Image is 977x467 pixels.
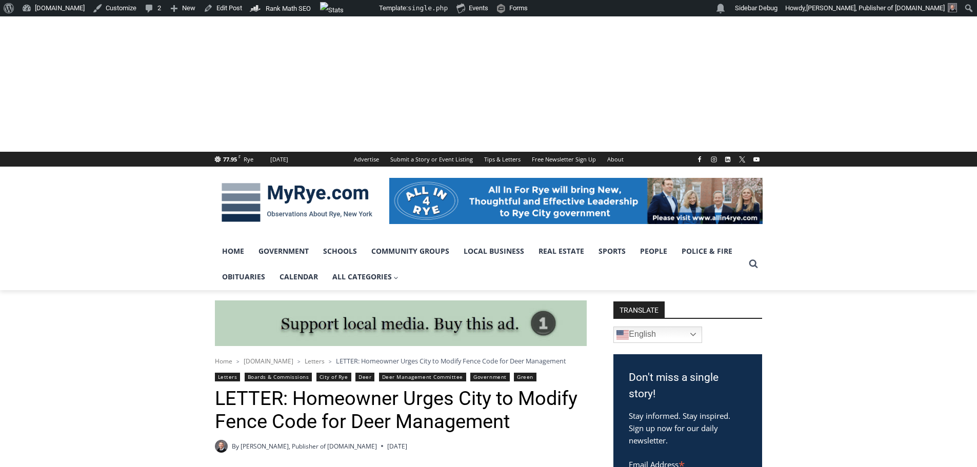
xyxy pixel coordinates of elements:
[385,152,478,167] a: Submit a Story or Event Listing
[708,153,720,166] a: Instagram
[266,5,311,12] span: Rank Math SEO
[674,238,740,264] a: Police & Fire
[806,4,945,12] span: [PERSON_NAME], Publisher of [DOMAIN_NAME]
[389,178,763,224] img: All in for Rye
[215,387,587,434] h1: LETTER: Homeowner Urges City to Modify Fence Code for Deer Management
[215,440,228,453] a: Author image
[241,442,377,451] a: [PERSON_NAME], Publisher of [DOMAIN_NAME]
[616,329,629,341] img: en
[251,238,316,264] a: Government
[633,238,674,264] a: People
[325,264,406,290] a: All Categories
[348,152,629,167] nav: Secondary Navigation
[348,152,385,167] a: Advertise
[722,153,734,166] a: Linkedin
[272,264,325,290] a: Calendar
[244,155,253,164] div: Rye
[693,153,706,166] a: Facebook
[332,271,399,282] span: All Categories
[316,373,351,381] a: City of Rye
[320,2,377,14] img: Views over 48 hours. Click for more Jetpack Stats.
[355,373,374,381] a: Deer
[456,238,531,264] a: Local Business
[270,155,288,164] div: [DATE]
[531,238,591,264] a: Real Estate
[379,373,466,381] a: Deer Management Committee
[629,370,747,402] h3: Don't miss a single story!
[236,358,240,365] span: >
[215,238,251,264] a: Home
[750,153,763,166] a: YouTube
[215,264,272,290] a: Obituaries
[244,357,293,366] a: [DOMAIN_NAME]
[215,373,241,381] a: Letters
[215,357,232,366] a: Home
[336,356,566,366] span: LETTER: Homeowner Urges City to Modify Fence Code for Deer Management
[514,373,536,381] a: Green
[305,357,325,366] a: Letters
[613,301,665,318] strong: TRANSLATE
[238,154,241,159] span: F
[408,4,448,12] span: single.php
[316,238,364,264] a: Schools
[215,356,587,366] nav: Breadcrumbs
[526,152,602,167] a: Free Newsletter Sign Up
[602,152,629,167] a: About
[470,373,509,381] a: Government
[232,441,239,451] span: By
[629,410,747,446] p: Stay informed. Stay inspired. Sign up now for our daily newsletter.
[744,255,763,273] button: View Search Form
[736,153,748,166] a: X
[591,238,633,264] a: Sports
[215,300,587,347] img: support local media, buy this ad
[297,358,301,365] span: >
[329,358,332,365] span: >
[478,152,526,167] a: Tips & Letters
[364,238,456,264] a: Community Groups
[613,327,702,343] a: English
[245,373,312,381] a: Boards & Commissions
[215,238,744,290] nav: Primary Navigation
[215,176,379,229] img: MyRye.com
[387,441,407,451] time: [DATE]
[223,155,237,163] span: 77.95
